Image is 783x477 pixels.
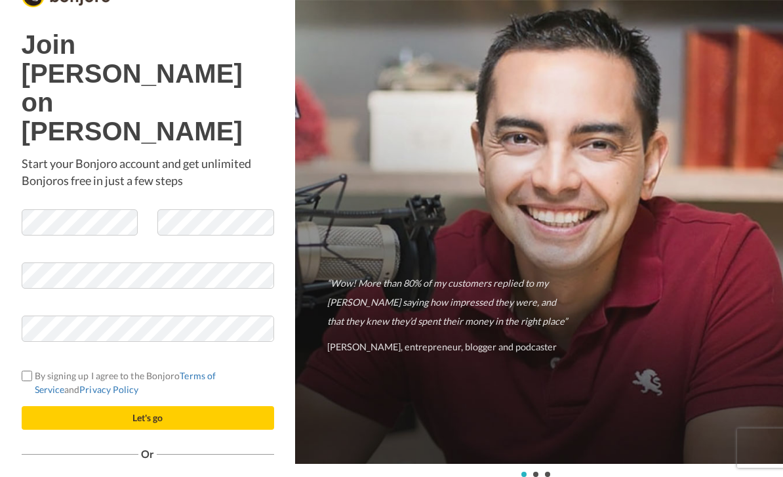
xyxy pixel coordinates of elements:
p: Start your Bonjoro account and get unlimited Bonjoros free in just a few steps [22,156,274,189]
span: Or [138,449,157,459]
a: Terms of Service [35,370,216,395]
p: [PERSON_NAME], entrepreneur, blogger and podcaster [327,338,574,357]
p: “Wow! More than 80% of my customers replied to my [PERSON_NAME] saying how impressed they were, a... [327,274,574,331]
input: By signing up I agree to the BonjoroTerms of ServiceandPrivacy Policy [22,371,32,381]
label: By signing up I agree to the Bonjoro and [22,369,274,396]
h1: Join [PERSON_NAME] on [PERSON_NAME] [22,30,274,146]
button: Let's go [22,406,274,430]
a: Privacy Policy [79,384,138,395]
